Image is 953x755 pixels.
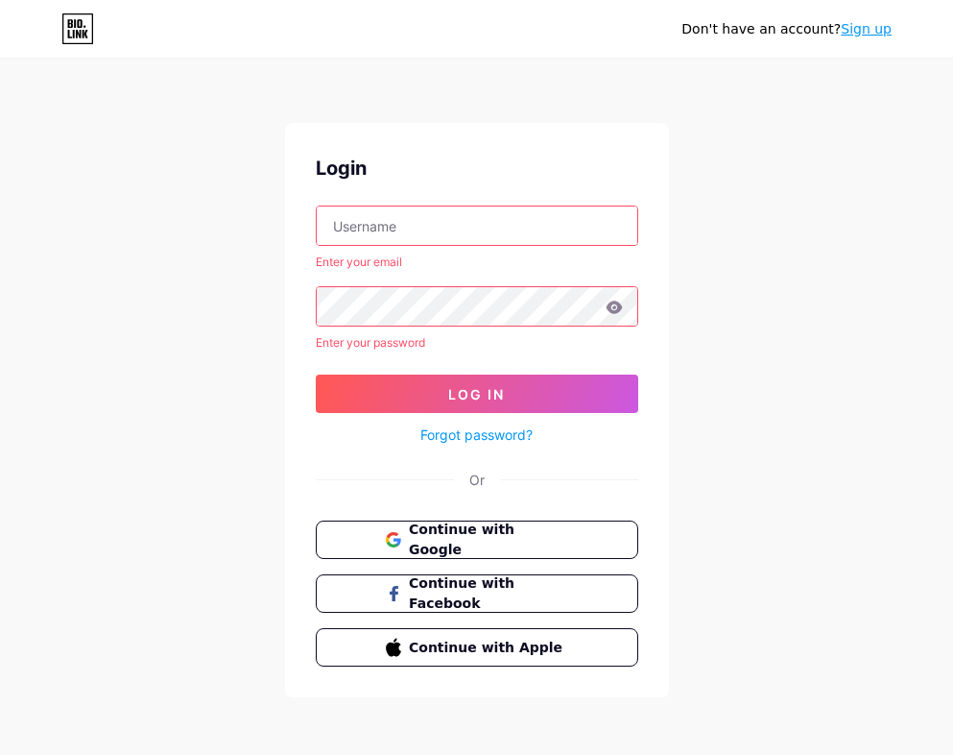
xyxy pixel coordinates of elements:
[316,154,638,183] div: Login
[409,520,567,560] span: Continue with Google
[316,334,638,352] div: Enter your password
[681,19,892,39] div: Don't have an account?
[420,425,533,445] a: Forgot password?
[409,573,567,614] span: Continue with Facebook
[409,638,567,658] span: Continue with Apple
[469,470,485,490] div: Or
[316,254,638,271] div: Enter your email
[316,628,638,667] button: Continue with Apple
[316,375,638,413] button: Log In
[316,574,638,613] button: Continue with Facebook
[841,21,892,37] a: Sign up
[317,207,637,245] input: Username
[448,386,505,402] span: Log In
[316,521,638,559] button: Continue with Google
